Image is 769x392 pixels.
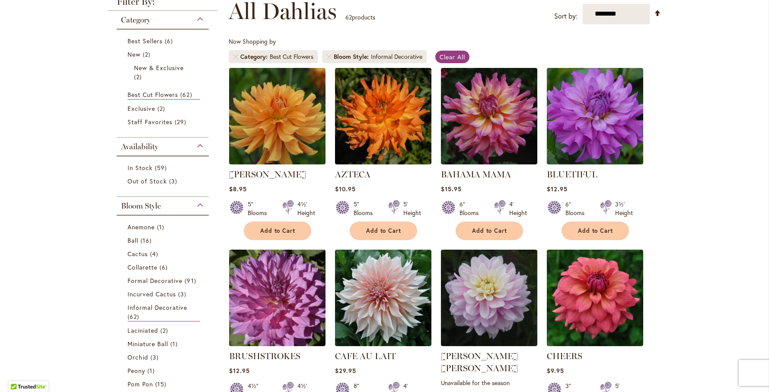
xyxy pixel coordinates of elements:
span: Collarette [128,263,158,271]
a: AZTECA [335,169,370,180]
span: Clear All [440,53,465,61]
span: 16 [140,236,154,245]
span: 91 [185,276,198,285]
button: Add to Cart [350,222,417,240]
a: AZTECA [335,158,431,166]
span: 62 [345,13,352,21]
div: Informal Decorative [371,52,422,61]
span: $29.95 [335,366,356,375]
a: Pom Pon 15 [128,379,201,389]
span: Category [121,15,150,25]
div: 3½' Height [615,200,633,217]
span: 2 [157,104,167,113]
span: 2 [134,72,144,81]
a: Informal Decorative 62 [128,303,201,321]
a: Formal Decorative 91 [128,276,201,285]
a: BRUSHSTROKES [229,340,325,348]
a: Orchid 3 [128,353,201,362]
span: 1 [147,366,157,375]
span: Laciniated [128,326,159,334]
a: Remove Category Best Cut Flowers [233,54,238,59]
span: 3 [169,177,179,186]
span: 6 [165,36,175,45]
div: 4½' Height [297,200,315,217]
span: In Stock [128,164,153,172]
div: Best Cut Flowers [270,52,313,61]
span: Out of Stock [128,177,167,185]
span: 1 [157,222,166,231]
a: CHEERS [547,340,643,348]
span: 2 [160,326,170,335]
div: 6" Blooms [565,200,590,217]
span: Anemone [128,223,155,231]
span: Best Cut Flowers [128,90,179,99]
span: 62 [180,90,194,99]
iframe: Launch Accessibility Center [6,361,31,386]
a: CAFE AU LAIT [335,351,396,361]
img: Bahama Mama [441,68,537,164]
a: Clear All [435,51,469,63]
span: $9.95 [547,366,564,375]
span: New & Exclusive [134,64,184,72]
p: products [345,10,375,24]
span: $12.95 [229,366,250,375]
span: Bloom Style [334,52,371,61]
a: New [128,50,201,59]
img: Bluetiful [547,68,643,164]
a: Exclusive [128,104,201,113]
span: $10.95 [335,185,356,193]
div: 5" Blooms [248,200,272,217]
a: Bluetiful [547,158,643,166]
a: Miniature Ball 1 [128,339,201,348]
span: $12.95 [547,185,568,193]
span: 2 [143,50,153,59]
span: Availability [121,142,158,151]
a: Peony 1 [128,366,201,375]
button: Add to Cart [562,222,629,240]
a: Charlotte Mae [441,340,537,348]
a: Café Au Lait [335,340,431,348]
a: BRUSHSTROKES [229,351,300,361]
a: Out of Stock 3 [128,177,201,186]
span: New [128,50,140,58]
a: [PERSON_NAME] [PERSON_NAME] [441,351,518,373]
a: In Stock 59 [128,163,201,172]
span: Orchid [128,353,148,361]
span: Add to Cart [260,227,296,235]
a: Bahama Mama [441,158,537,166]
a: ANDREW CHARLES [229,158,325,166]
a: BLUETIFUL [547,169,597,180]
span: Best Sellers [128,37,163,45]
span: Exclusive [128,104,155,112]
span: 3 [150,353,161,362]
a: Incurved Cactus 3 [128,289,201,299]
span: Staff Favorites [128,118,173,126]
span: 59 [155,163,169,172]
a: Collarette 6 [128,263,201,272]
span: Cactus [128,250,148,258]
div: 5" Blooms [354,200,378,217]
a: [PERSON_NAME] [229,169,306,180]
div: 6" Blooms [459,200,484,217]
a: Remove Bloom Style Informal Decorative [326,54,332,59]
span: Formal Decorative [128,276,183,285]
span: Category [240,52,270,61]
span: 62 [128,312,141,321]
a: Best Cut Flowers [128,90,201,100]
span: Add to Cart [472,227,507,235]
span: Miniature Ball [128,340,169,348]
a: Staff Favorites [128,117,201,126]
a: Ball 16 [128,236,201,245]
img: Charlotte Mae [441,250,537,346]
span: Now Shopping by [229,37,276,45]
span: 4 [150,249,160,258]
span: 3 [178,289,188,299]
span: Peony [128,366,145,375]
span: $8.95 [229,185,247,193]
label: Sort by: [554,8,578,24]
a: Best Sellers [128,36,201,45]
span: Informal Decorative [128,303,188,312]
div: 5' Height [403,200,421,217]
button: Add to Cart [456,222,523,240]
div: 4' Height [509,200,527,217]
